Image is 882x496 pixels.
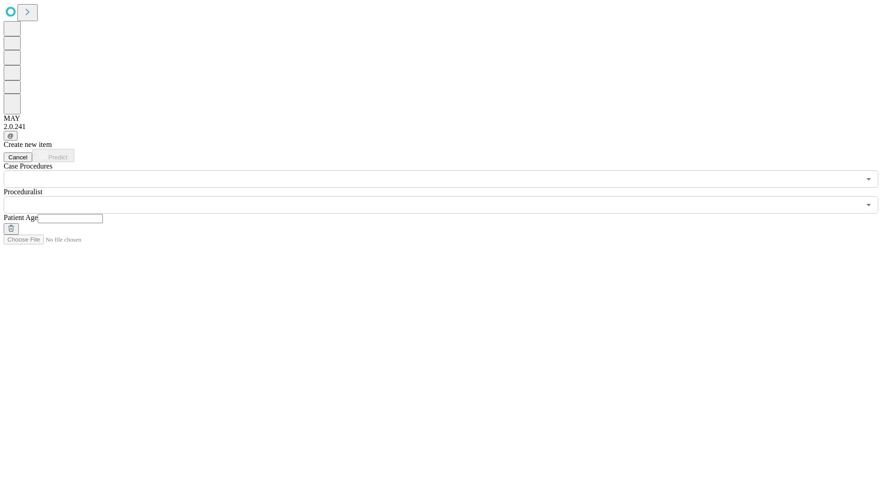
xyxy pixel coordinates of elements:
[4,131,17,141] button: @
[4,141,52,148] span: Create new item
[8,154,28,161] span: Cancel
[4,123,878,131] div: 2.0.241
[862,198,875,211] button: Open
[7,132,14,139] span: @
[4,162,52,170] span: Scheduled Procedure
[4,114,878,123] div: MAY
[862,173,875,186] button: Open
[4,152,32,162] button: Cancel
[4,214,38,221] span: Patient Age
[48,154,67,161] span: Predict
[4,188,42,196] span: Proceduralist
[32,149,74,162] button: Predict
